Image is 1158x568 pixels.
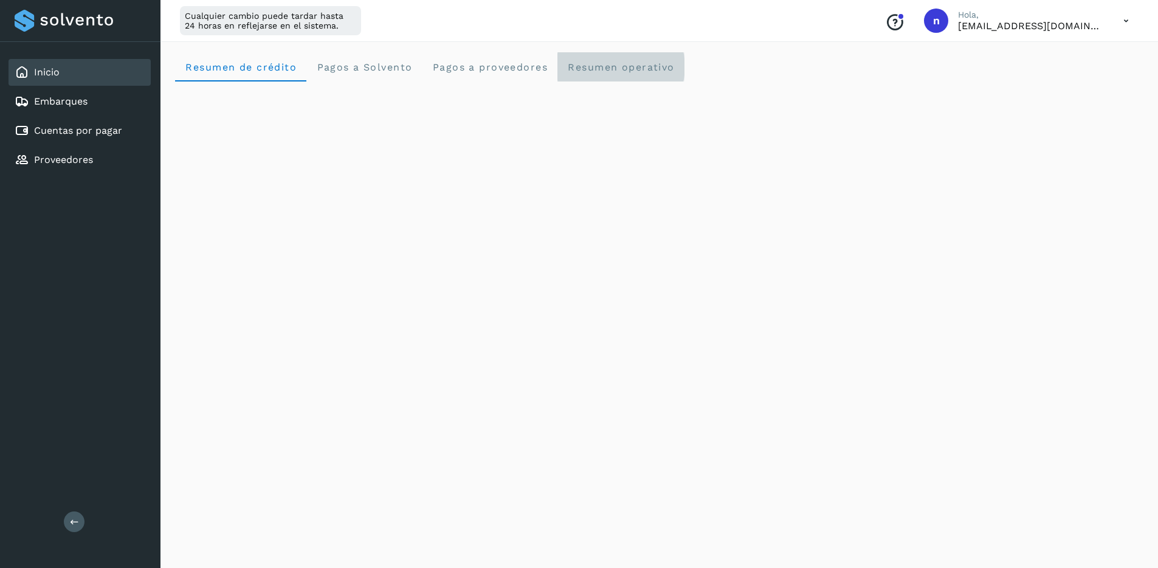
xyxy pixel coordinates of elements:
[9,59,151,86] div: Inicio
[958,10,1104,20] p: Hola,
[180,6,361,35] div: Cualquier cambio puede tardar hasta 24 horas en reflejarse en el sistema.
[34,125,122,136] a: Cuentas por pagar
[9,147,151,173] div: Proveedores
[9,117,151,144] div: Cuentas por pagar
[9,88,151,115] div: Embarques
[185,61,297,73] span: Resumen de crédito
[432,61,548,73] span: Pagos a proveedores
[34,66,60,78] a: Inicio
[316,61,412,73] span: Pagos a Solvento
[958,20,1104,32] p: niagara+prod@solvento.mx
[34,95,88,107] a: Embarques
[34,154,93,165] a: Proveedores
[567,61,675,73] span: Resumen operativo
